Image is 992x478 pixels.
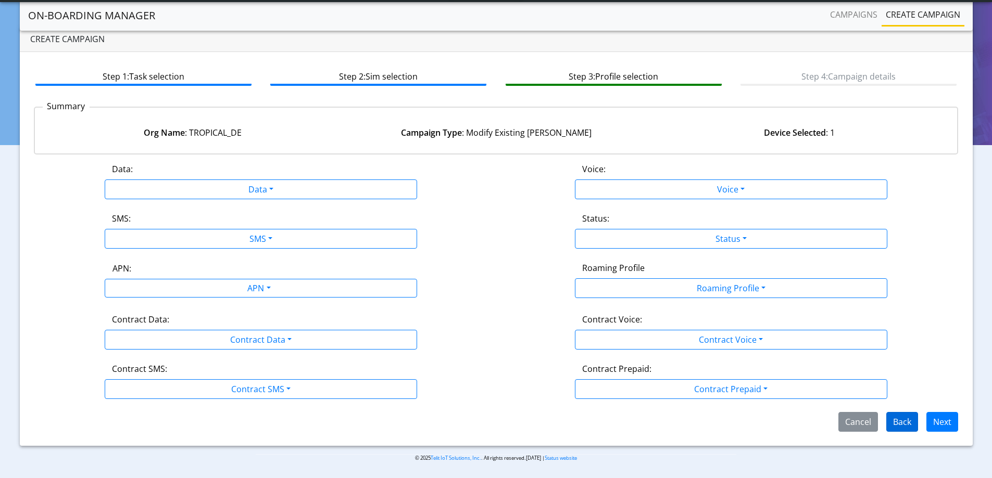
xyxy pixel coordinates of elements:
strong: Campaign Type [401,127,462,138]
a: Status website [545,455,577,461]
btn: Step 4: Campaign details [740,66,957,86]
label: Roaming Profile [582,262,645,274]
label: Voice: [582,163,606,175]
label: SMS: [112,212,131,225]
button: Data [105,179,417,199]
label: APN: [112,262,131,275]
btn: Step 3: Profile selection [506,66,722,86]
button: Contract SMS [105,379,417,399]
a: Create campaign [882,4,964,25]
btn: Step 1: Task selection [35,66,252,86]
button: Roaming Profile [575,278,887,298]
button: Contract Prepaid [575,379,887,399]
div: Create campaign [20,27,973,52]
p: Summary [43,100,90,112]
button: Cancel [838,412,878,432]
a: Campaigns [826,4,882,25]
div: : 1 [648,126,951,139]
label: Contract SMS: [112,363,167,375]
button: Contract Data [105,330,417,350]
label: Contract Voice: [582,313,642,326]
button: Back [886,412,918,432]
label: Data: [112,163,133,175]
div: APN [93,279,423,300]
button: Next [926,412,958,432]
button: Voice [575,179,887,199]
a: On-Boarding Manager [28,5,155,26]
btn: Step 2: Sim selection [270,66,486,86]
button: Contract Voice [575,330,887,350]
label: Contract Data: [112,313,169,326]
div: : Modify Existing [PERSON_NAME] [344,126,647,139]
strong: Org Name [144,127,185,138]
a: Telit IoT Solutions, Inc. [431,455,481,461]
div: : TROPICAL_DE [41,126,344,139]
label: Contract Prepaid: [582,363,651,375]
label: Status: [582,212,609,225]
button: SMS [105,229,417,249]
p: © 2025 . All rights reserved.[DATE] | [256,454,736,462]
button: Status [575,229,887,249]
strong: Device Selected [764,127,826,138]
